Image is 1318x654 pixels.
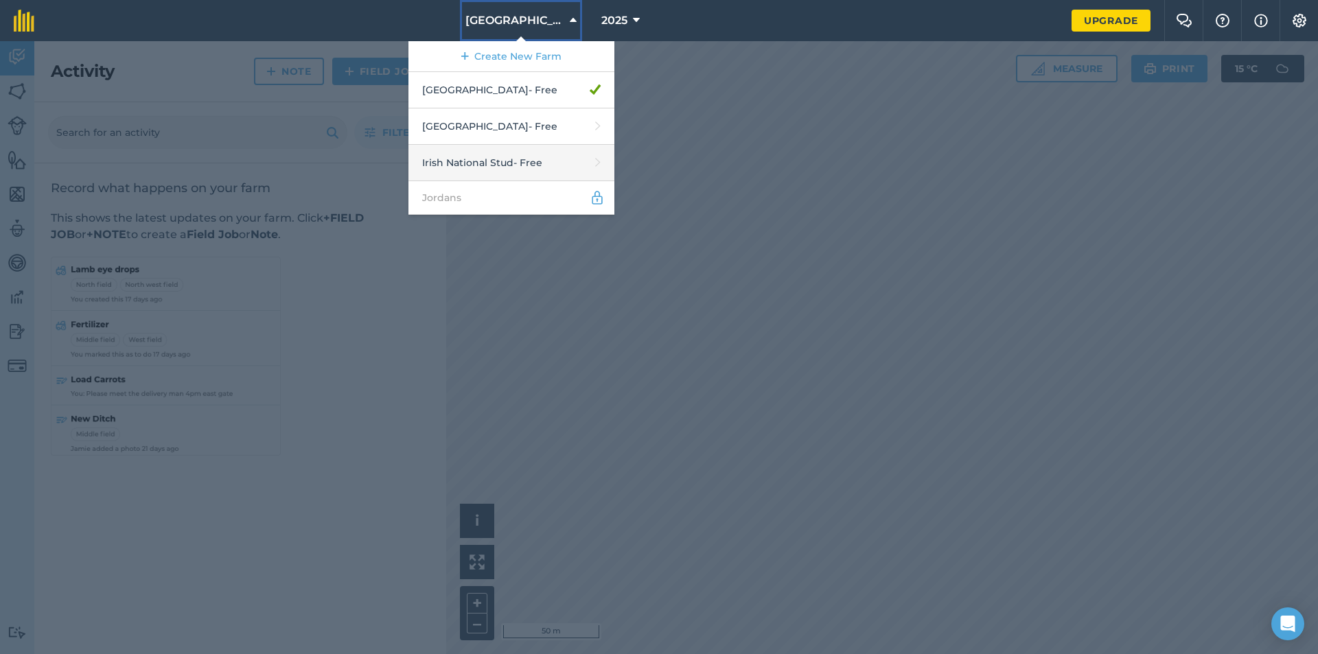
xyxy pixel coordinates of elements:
a: Jordans [408,181,614,215]
a: Irish National Stud- Free [408,145,614,181]
div: Open Intercom Messenger [1271,607,1304,640]
a: [GEOGRAPHIC_DATA]- Free [408,108,614,145]
img: fieldmargin Logo [14,10,34,32]
img: A cog icon [1291,14,1308,27]
img: Two speech bubbles overlapping with the left bubble in the forefront [1176,14,1192,27]
img: A question mark icon [1214,14,1231,27]
img: svg+xml;base64,PHN2ZyB4bWxucz0iaHR0cDovL3d3dy53My5vcmcvMjAwMC9zdmciIHdpZHRoPSIxNyIgaGVpZ2h0PSIxNy... [1254,12,1268,29]
a: Create New Farm [408,41,614,72]
span: 2025 [601,12,627,29]
a: Upgrade [1072,10,1151,32]
a: [GEOGRAPHIC_DATA]- Free [408,72,614,108]
span: [GEOGRAPHIC_DATA] [465,12,564,29]
img: svg+xml;base64,PD94bWwgdmVyc2lvbj0iMS4wIiBlbmNvZGluZz0idXRmLTgiPz4KPCEtLSBHZW5lcmF0b3I6IEFkb2JlIE... [590,189,605,206]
